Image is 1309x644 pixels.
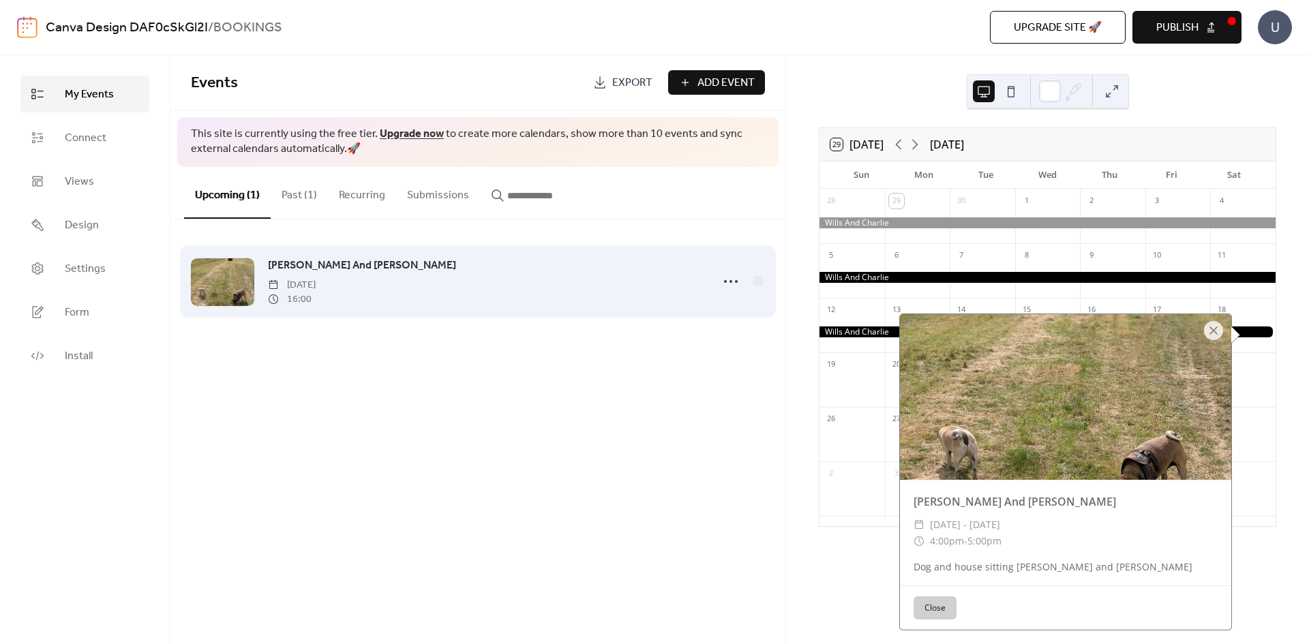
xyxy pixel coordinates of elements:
[268,292,316,307] span: 16:00
[65,305,89,321] span: Form
[990,11,1126,44] button: Upgrade site 🚀
[1149,194,1164,209] div: 3
[17,16,37,38] img: logo
[668,70,765,95] button: Add Event
[830,162,892,189] div: Sun
[65,217,99,234] span: Design
[819,326,1276,338] div: Wills And Charlie
[208,15,213,41] b: /
[1132,11,1242,44] button: Publish
[1141,162,1203,189] div: Fri
[1214,194,1229,209] div: 4
[268,278,316,292] span: [DATE]
[1019,248,1034,263] div: 8
[900,493,1231,510] div: [PERSON_NAME] And [PERSON_NAME]
[889,248,904,263] div: 6
[1149,248,1164,263] div: 10
[583,70,663,95] a: Export
[900,559,1231,574] div: Dog and house sitting [PERSON_NAME] and [PERSON_NAME]
[65,130,106,147] span: Connect
[889,412,904,427] div: 27
[1019,194,1034,209] div: 1
[612,75,652,91] span: Export
[914,517,924,533] div: ​
[20,76,149,112] a: My Events
[889,357,904,372] div: 20
[65,261,106,277] span: Settings
[824,303,839,318] div: 12
[1084,194,1099,209] div: 2
[889,194,904,209] div: 29
[889,466,904,481] div: 3
[697,75,755,91] span: Add Event
[930,136,964,153] div: [DATE]
[930,533,964,549] span: 4:00pm
[892,162,954,189] div: Mon
[191,68,238,98] span: Events
[1149,303,1164,318] div: 17
[824,194,839,209] div: 28
[46,15,208,41] a: Canva Design DAF0cSkGl2I
[819,272,1276,283] div: Wills And Charlie
[20,206,149,243] a: Design
[824,412,839,427] div: 26
[1019,303,1034,318] div: 15
[967,533,1002,549] span: 5:00pm
[65,174,94,190] span: Views
[380,123,444,144] a: Upgrade now
[213,15,282,41] b: BOOKINGS
[1014,20,1102,36] span: Upgrade site 🚀
[1084,248,1099,263] div: 9
[20,294,149,331] a: Form
[954,303,969,318] div: 14
[396,167,480,217] button: Submissions
[914,596,957,619] button: Close
[1017,162,1079,189] div: Wed
[20,250,149,287] a: Settings
[65,87,114,103] span: My Events
[819,217,1276,229] div: Wills And Charlie
[271,167,328,217] button: Past (1)
[889,303,904,318] div: 13
[930,517,1000,533] span: [DATE] - [DATE]
[954,194,969,209] div: 30
[20,337,149,374] a: Install
[65,348,93,365] span: Install
[824,466,839,481] div: 2
[1084,303,1099,318] div: 16
[954,248,969,263] div: 7
[1203,162,1265,189] div: Sat
[964,533,967,549] span: -
[824,357,839,372] div: 19
[268,257,456,275] a: [PERSON_NAME] And [PERSON_NAME]
[1156,20,1199,36] span: Publish
[184,167,271,219] button: Upcoming (1)
[1258,10,1292,44] div: U
[1214,248,1229,263] div: 11
[826,135,888,154] button: 29[DATE]
[328,167,396,217] button: Recurring
[954,162,1017,189] div: Tue
[191,127,765,157] span: This site is currently using the free tier. to create more calendars, show more than 10 events an...
[914,533,924,549] div: ​
[268,258,456,274] span: [PERSON_NAME] And [PERSON_NAME]
[1214,303,1229,318] div: 18
[824,248,839,263] div: 5
[20,119,149,156] a: Connect
[1079,162,1141,189] div: Thu
[20,163,149,200] a: Views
